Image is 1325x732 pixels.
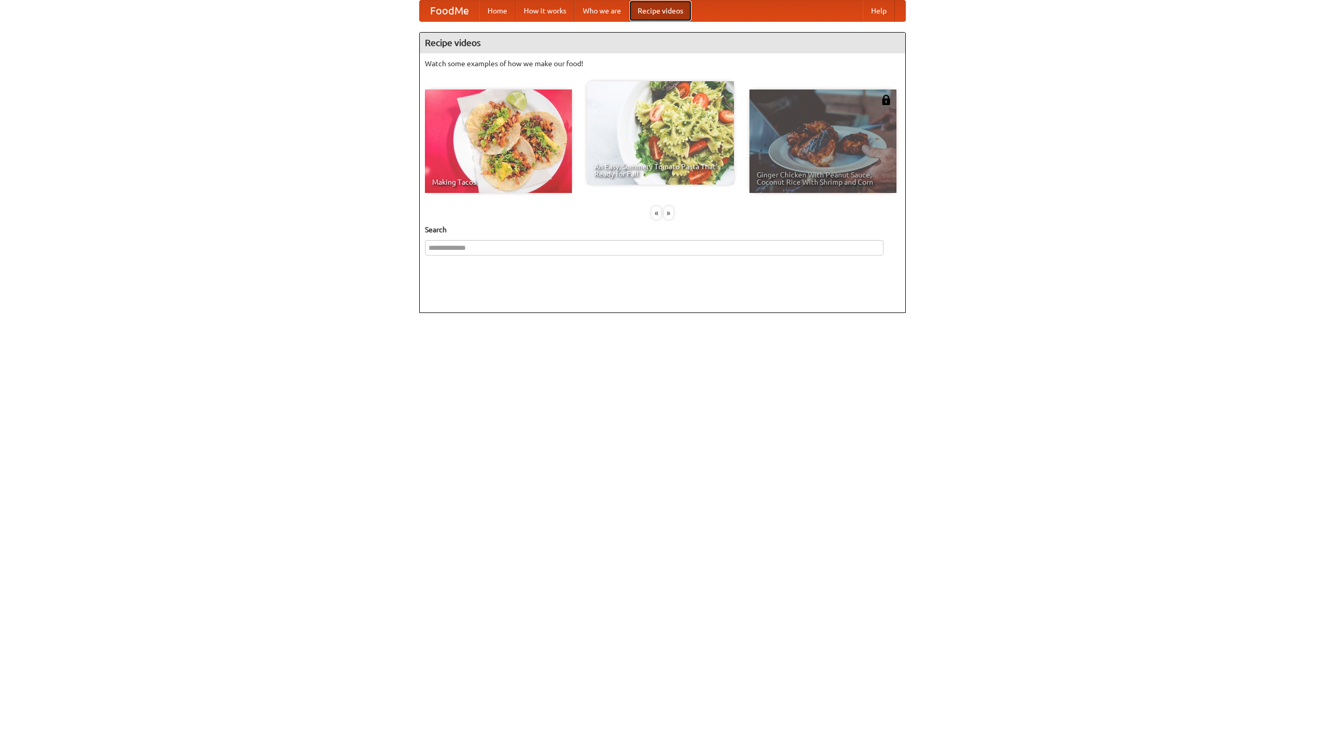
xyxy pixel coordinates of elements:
span: Making Tacos [432,178,565,186]
a: Making Tacos [425,89,572,193]
p: Watch some examples of how we make our food! [425,58,900,69]
a: FoodMe [420,1,479,21]
div: » [664,206,673,219]
a: Recipe videos [629,1,691,21]
span: An Easy, Summery Tomato Pasta That's Ready for Fall [594,163,727,177]
a: Help [863,1,895,21]
a: An Easy, Summery Tomato Pasta That's Ready for Fall [587,81,734,185]
a: Home [479,1,516,21]
a: How it works [516,1,575,21]
a: Who we are [575,1,629,21]
div: « [652,206,661,219]
img: 483408.png [881,95,891,105]
h5: Search [425,225,900,235]
h4: Recipe videos [420,33,905,53]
